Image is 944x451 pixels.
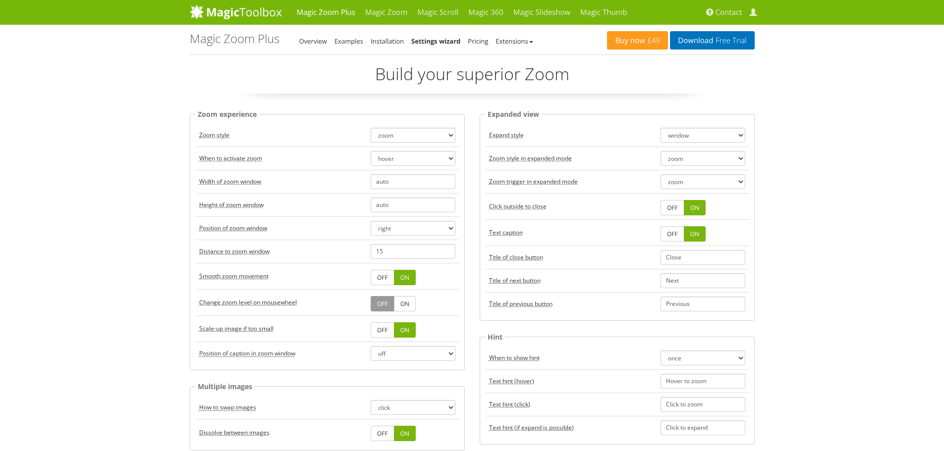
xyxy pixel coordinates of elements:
img: MagicToolbox.com - Image tools for your website [190,4,282,19]
a: OFF [371,322,394,338]
span: £49 [645,37,661,45]
acronym: transitionEffect, default: true [199,428,270,437]
p: Build your superior Zoom [190,62,755,94]
acronym: textClickZoomHint, default: Click to zoom [489,400,530,408]
acronym: zoomMode, default: zoom [199,131,229,139]
a: Installation [371,37,404,46]
acronym: textExpandHint, default: Click to expand [489,423,574,432]
a: ON [684,226,706,242]
acronym: textBtnNext, default: Next [489,276,541,285]
a: Pricing [468,37,488,46]
acronym: zoomDistance, default: 15 [199,247,270,255]
a: OFF [371,270,394,285]
acronym: zoomPosition, default: right [199,224,267,232]
a: Overview [299,37,327,46]
a: ON [394,296,416,311]
legend: Zoom experience [195,108,259,120]
a: OFF [371,426,394,441]
acronym: selectorTrigger, default: click [199,403,256,411]
acronym: expandCaption, default: true [489,228,523,237]
acronym: textHoverZoomHint, default: Hover to zoom [489,377,534,385]
a: OFF [661,200,684,215]
acronym: closeOnClickOutside, default: true [489,202,547,210]
a: Settings wizard [411,37,460,46]
acronym: expandZoomMode, default: zoom [489,154,572,162]
acronym: hint, default: once [489,353,540,362]
legend: Multiple images [195,381,255,392]
a: ON [394,270,416,285]
acronym: textBtnClose, default: Close [489,253,543,261]
acronym: zoomWidth, default: auto [199,177,261,186]
acronym: upscale, default: true [199,324,274,333]
acronym: variableZoom, default: false [199,298,297,306]
acronym: zoomOn, default: hover [199,154,262,162]
h1: Magic Zoom Plus [190,32,279,45]
a: ON [394,322,416,338]
a: Buy now£49 [607,31,668,50]
acronym: zoomCaption, default: off [199,349,295,357]
acronym: zoomHeight, default: auto [199,200,264,209]
legend: Expanded view [485,108,542,120]
a: OFF [661,226,684,242]
a: Extensions [496,37,533,46]
a: DownloadFree Trial [670,31,754,50]
legend: Hint [485,331,505,343]
a: Examples [334,37,363,46]
span: Contact [716,7,742,17]
acronym: expand, default: window [489,131,524,139]
a: ON [684,200,706,215]
acronym: textBtnPrev, default: Previous [489,300,553,308]
acronym: smoothing, default: true [199,272,269,280]
a: OFF [371,296,394,311]
span: Free Trial [713,37,746,45]
a: ON [394,426,416,441]
acronym: expandZoomOn, default: zoom [489,177,578,186]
